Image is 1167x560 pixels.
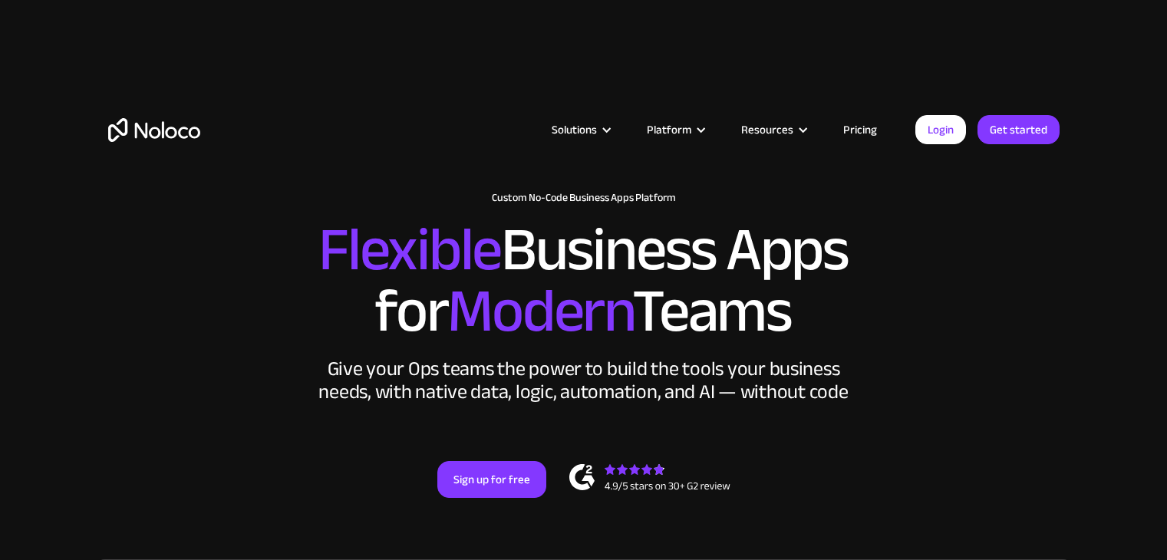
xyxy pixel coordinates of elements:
div: Platform [647,120,691,140]
div: Resources [741,120,793,140]
h2: Business Apps for Teams [108,219,1060,342]
div: Platform [628,120,722,140]
div: Solutions [532,120,628,140]
div: Give your Ops teams the power to build the tools your business needs, with native data, logic, au... [315,357,852,404]
a: Pricing [824,120,896,140]
a: Sign up for free [437,461,546,498]
span: Modern [447,254,632,368]
a: Login [915,115,966,144]
div: Solutions [552,120,597,140]
a: Get started [977,115,1060,144]
span: Flexible [318,193,501,307]
a: home [108,118,200,142]
div: Resources [722,120,824,140]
